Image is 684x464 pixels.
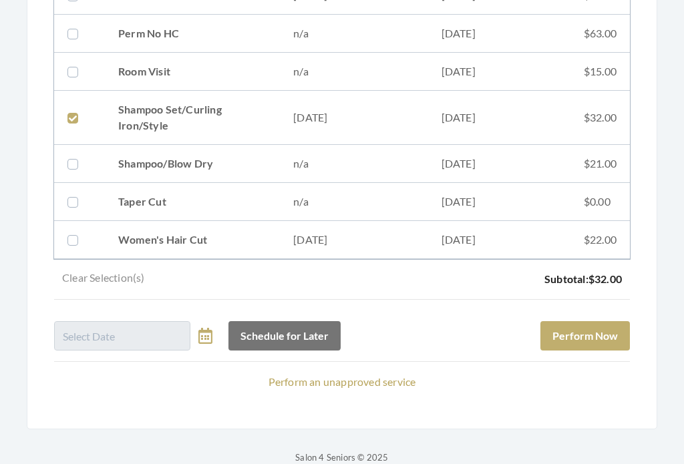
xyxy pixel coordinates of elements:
[428,53,570,91] td: [DATE]
[54,270,153,289] a: Clear Selection(s)
[588,273,622,286] span: $32.00
[280,222,427,260] td: [DATE]
[570,184,630,222] td: $0.00
[54,322,190,351] input: Select Date
[198,322,212,351] a: toggle
[105,53,280,91] td: Room Visit
[540,322,630,351] button: Perform Now
[280,53,427,91] td: n/a
[428,91,570,146] td: [DATE]
[428,146,570,184] td: [DATE]
[280,184,427,222] td: n/a
[228,322,341,351] button: Schedule for Later
[105,222,280,260] td: Women's Hair Cut
[105,15,280,53] td: Perm No HC
[570,15,630,53] td: $63.00
[428,184,570,222] td: [DATE]
[280,15,427,53] td: n/a
[105,184,280,222] td: Taper Cut
[570,146,630,184] td: $21.00
[428,222,570,260] td: [DATE]
[570,91,630,146] td: $32.00
[570,53,630,91] td: $15.00
[269,376,416,389] a: Perform an unapproved service
[570,222,630,260] td: $22.00
[280,91,427,146] td: [DATE]
[428,15,570,53] td: [DATE]
[280,146,427,184] td: n/a
[105,146,280,184] td: Shampoo/Blow Dry
[544,270,622,289] p: Subtotal:
[105,91,280,146] td: Shampoo Set/Curling Iron/Style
